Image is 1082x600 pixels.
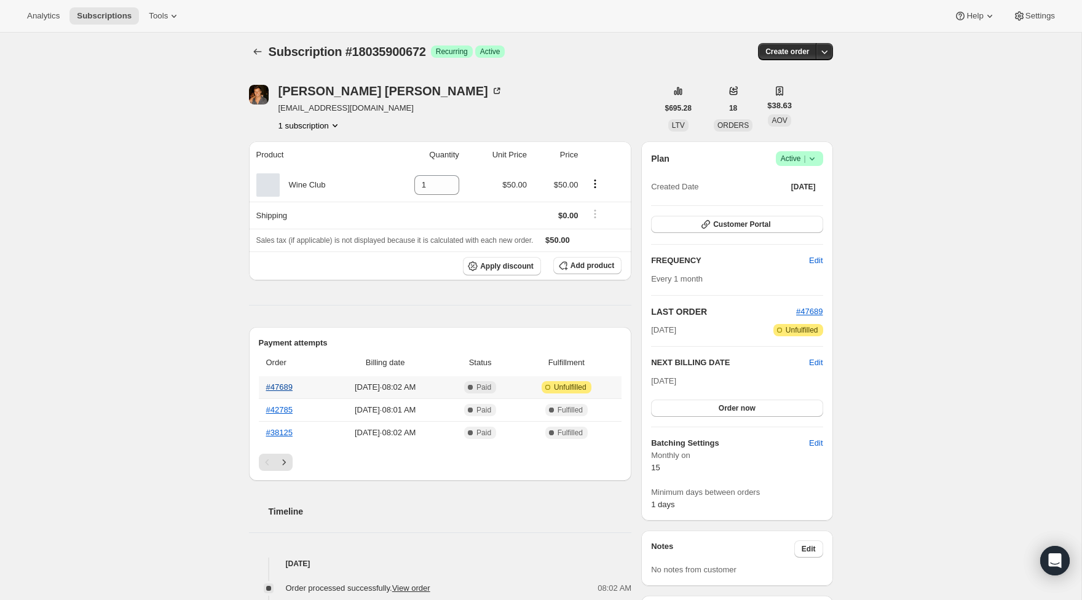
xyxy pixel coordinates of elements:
span: Settings [1025,11,1055,21]
h2: FREQUENCY [651,255,809,267]
span: [EMAIL_ADDRESS][DOMAIN_NAME] [278,102,503,114]
span: $0.00 [558,211,579,220]
span: Analytics [27,11,60,21]
span: Customer Portal [713,219,770,229]
span: Sales tax (if applicable) is not displayed because it is calculated with each new order. [256,236,534,245]
button: Product actions [585,177,605,191]
h2: Payment attempts [259,337,622,349]
span: No notes from customer [651,565,736,574]
span: Fulfilled [558,405,583,415]
span: Unfulfilled [786,325,818,335]
button: Edit [794,540,823,558]
span: Billing date [329,357,442,369]
span: [DATE] [651,376,676,385]
span: Status [449,357,511,369]
span: [DATE] [651,324,676,336]
span: Active [781,152,818,165]
h3: Notes [651,540,794,558]
span: Apply discount [480,261,534,271]
button: Help [947,7,1003,25]
button: Tools [141,7,188,25]
button: #47689 [796,306,823,318]
th: Unit Price [463,141,531,168]
th: Order [259,349,325,376]
span: $50.00 [502,180,527,189]
span: Create order [765,47,809,57]
h2: NEXT BILLING DATE [651,357,809,369]
span: Active [480,47,500,57]
a: View order [392,583,430,593]
h2: LAST ORDER [651,306,796,318]
h2: Timeline [269,505,632,518]
button: [DATE] [784,178,823,195]
th: Quantity [379,141,463,168]
span: 15 [651,463,660,472]
button: Subscriptions [69,7,139,25]
span: Subscriptions [77,11,132,21]
span: Fulfilled [558,428,583,438]
button: Add product [553,257,622,274]
span: Trevor Larson [249,85,269,105]
th: Price [531,141,582,168]
button: Customer Portal [651,216,823,233]
span: $695.28 [665,103,692,113]
span: Created Date [651,181,698,193]
span: Unfulfilled [554,382,586,392]
button: Create order [758,43,816,60]
span: 1 days [651,500,674,509]
span: 18 [729,103,737,113]
h4: [DATE] [249,558,632,570]
span: [DATE] · 08:01 AM [329,404,442,416]
div: Open Intercom Messenger [1040,546,1070,575]
button: Edit [802,251,830,270]
button: Order now [651,400,823,417]
span: ORDERS [717,121,749,130]
a: #47689 [266,382,293,392]
span: $50.00 [545,235,570,245]
nav: Pagination [259,454,622,471]
span: Help [966,11,983,21]
button: Shipping actions [585,207,605,221]
button: $695.28 [658,100,699,117]
h2: Plan [651,152,669,165]
span: Order now [719,403,756,413]
a: #38125 [266,428,293,437]
span: LTV [672,121,685,130]
button: Next [275,454,293,471]
span: [DATE] · 08:02 AM [329,381,442,393]
span: $50.00 [554,180,579,189]
a: #47689 [796,307,823,316]
span: Every 1 month [651,274,703,283]
span: | [804,154,805,164]
button: Apply discount [463,257,541,275]
span: [DATE] [791,182,816,192]
div: [PERSON_NAME] [PERSON_NAME] [278,85,503,97]
span: Fulfillment [518,357,614,369]
span: Add product [571,261,614,270]
div: Wine Club [280,179,326,191]
button: Analytics [20,7,67,25]
th: Shipping [249,202,379,229]
span: Paid [476,382,491,392]
span: Edit [809,437,823,449]
button: Edit [809,357,823,369]
span: [DATE] · 08:02 AM [329,427,442,439]
span: Tools [149,11,168,21]
button: Edit [802,433,830,453]
span: Paid [476,428,491,438]
button: Product actions [278,119,341,132]
button: Settings [1006,7,1062,25]
span: Edit [809,255,823,267]
th: Product [249,141,379,168]
span: Recurring [436,47,468,57]
span: Edit [802,544,816,554]
span: Monthly on [651,449,823,462]
span: 08:02 AM [598,582,631,594]
span: Minimum days between orders [651,486,823,499]
h6: Batching Settings [651,437,809,449]
span: Order processed successfully. [286,583,430,593]
span: Paid [476,405,491,415]
a: #42785 [266,405,293,414]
